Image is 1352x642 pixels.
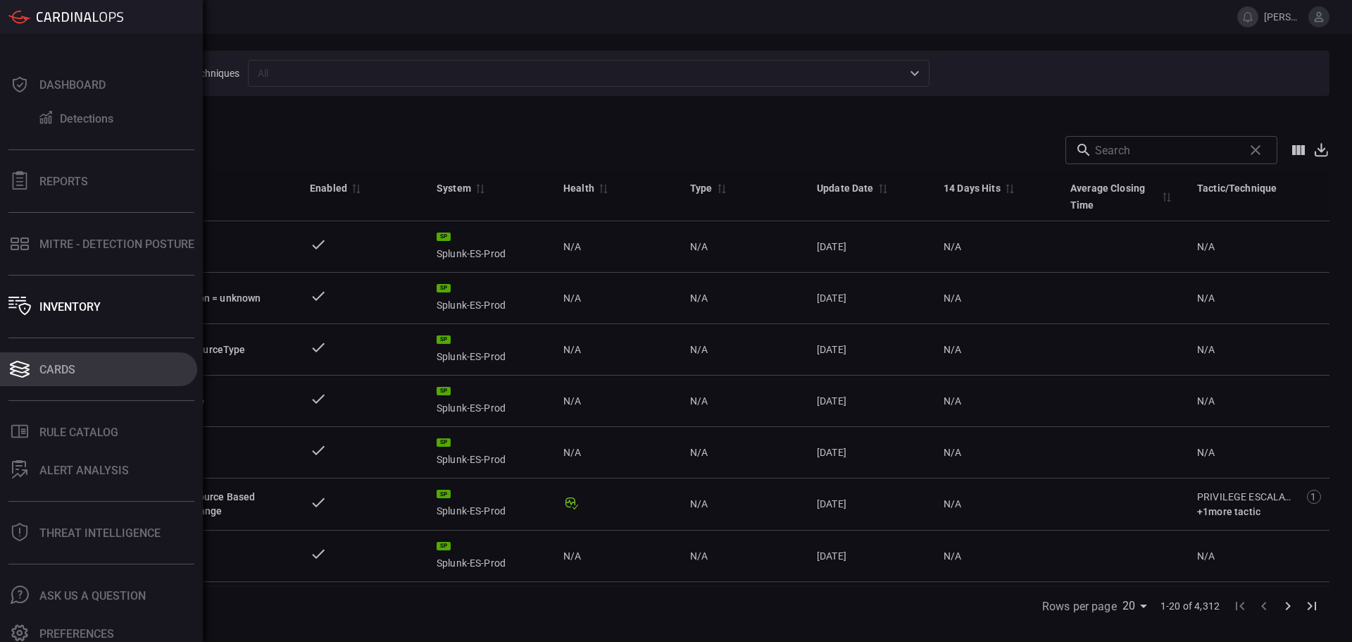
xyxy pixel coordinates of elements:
div: Splunk-ES-Prod [437,335,541,364]
label: Rows per page [1042,598,1117,615]
div: 14 Days Hits [944,180,1001,197]
span: N/A [1197,292,1215,304]
div: SP [437,542,451,550]
span: Go to next page [1276,598,1300,612]
button: Go to next page [1276,594,1300,618]
div: System [437,180,471,197]
div: Cards [39,363,75,376]
button: Export [1313,142,1329,158]
span: N/A [944,241,961,252]
td: [DATE] [806,273,932,324]
span: N/A [944,447,961,458]
button: Open [905,63,925,83]
div: SP [437,387,451,395]
span: N/A [690,241,708,252]
div: Splunk-ES-Prod [437,387,541,415]
div: SP [437,233,451,241]
td: [DATE] [806,376,932,427]
span: N/A [563,549,581,563]
div: 1 [1307,490,1321,504]
div: Update Date [817,180,874,197]
td: [DATE] [806,221,932,273]
div: SP [437,284,451,292]
div: MITRE - Detection Posture [39,237,194,251]
span: N/A [944,292,961,304]
span: N/A [944,395,961,407]
span: N/A [944,498,961,510]
div: SP [437,438,451,447]
div: Threat Intelligence [39,526,161,540]
div: Detections [60,112,113,125]
span: N/A [690,292,708,304]
span: N/A [563,240,581,254]
span: Sort by System ascending [471,182,488,195]
input: Search [1095,136,1238,164]
span: Sort by Average Closing Time descending [1158,190,1175,203]
div: Rule Catalog [39,426,118,439]
div: Dashboard [39,78,106,92]
span: N/A [690,344,708,355]
span: [PERSON_NAME].[PERSON_NAME] [1264,11,1303,23]
div: Splunk-ES-Prod [437,490,541,518]
span: N/A [944,344,961,355]
div: Enabled [310,180,347,197]
div: Rows per page [1122,595,1152,617]
span: N/A [1197,447,1215,458]
span: + 1 more tactic [1197,506,1260,517]
div: Splunk-ES-Prod [437,438,541,467]
span: Go to previous page [1252,598,1276,612]
span: N/A [563,342,581,357]
div: Health [563,180,594,197]
div: ALERT ANALYSIS [39,464,129,477]
div: Preferences [39,627,114,641]
div: Type [690,180,713,197]
span: N/A [690,498,708,510]
span: N/A [690,447,708,458]
div: SP [437,335,451,344]
span: Sort by 14 Days Hits descending [1001,182,1018,195]
td: [DATE] [806,479,932,531]
span: Sort by Update Date descending [874,182,891,195]
span: N/A [690,395,708,407]
span: N/A [563,445,581,459]
div: Average Closing Time [1070,180,1158,214]
div: Splunk-ES-Prod [437,284,541,312]
div: SP [437,490,451,498]
td: [DATE] [806,531,932,582]
td: [DATE] [806,427,932,479]
span: N/A [563,291,581,305]
div: Splunk-ES-Prod [437,542,541,570]
div: Reports [39,175,88,188]
div: Privilege Escalation [1197,490,1291,505]
span: N/A [1197,395,1215,407]
span: Go to last page [1300,598,1324,612]
span: N/A [1197,241,1215,252]
span: Sort by Enabled descending [347,182,364,195]
span: N/A [1197,550,1215,562]
span: N/A [944,550,961,562]
span: Clear search [1244,138,1267,162]
div: Tactic/Technique [1197,180,1277,197]
div: Ask Us A Question [39,589,146,603]
button: Go to last page [1300,594,1324,618]
span: N/A [1197,344,1215,355]
div: Inventory [39,300,101,314]
div: Splunk-ES-Prod [437,233,541,261]
span: Sort by Type descending [713,182,730,195]
span: N/A [563,394,581,408]
button: Show/Hide columns [1284,136,1313,164]
span: N/A [690,550,708,562]
span: Go to first page [1228,598,1252,612]
input: All [252,64,902,82]
td: [DATE] [806,582,932,634]
span: Sort by Health ascending [594,182,611,195]
span: 1-20 of 4,312 [1160,599,1220,613]
td: [DATE] [806,324,932,376]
